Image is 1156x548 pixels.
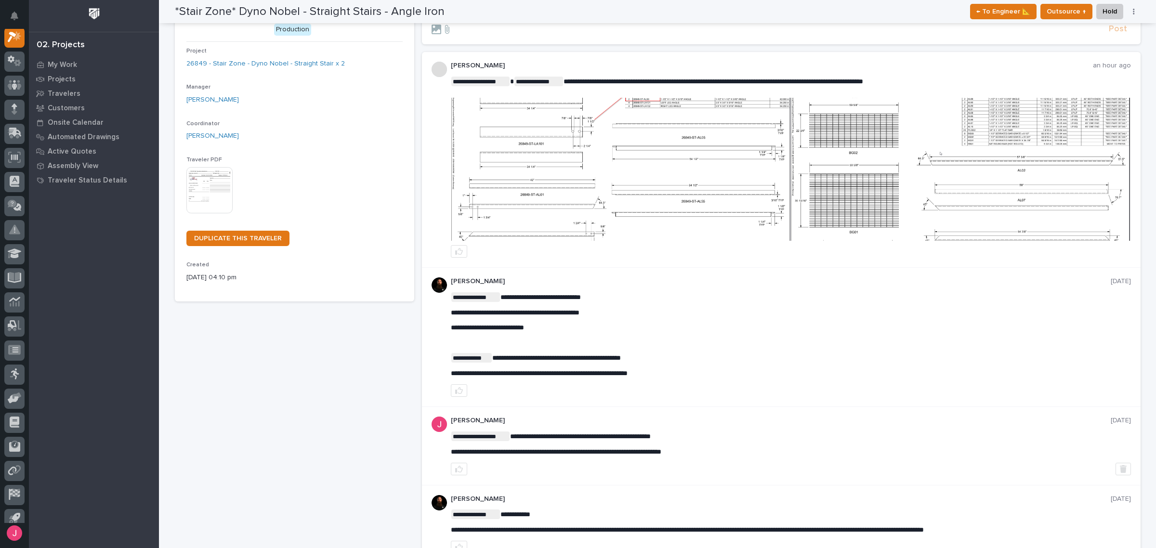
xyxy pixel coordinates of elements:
button: like this post [451,245,467,258]
a: [PERSON_NAME] [186,95,239,105]
span: Post [1109,24,1127,35]
a: Traveler Status Details [29,173,159,187]
span: Outsource ↑ [1047,6,1086,17]
p: Travelers [48,90,80,98]
a: My Work [29,57,159,72]
p: [DATE] 04:10 pm [186,273,403,283]
button: Delete post [1116,463,1131,475]
span: Created [186,262,209,268]
p: [PERSON_NAME] [451,495,1111,503]
p: Automated Drawings [48,133,119,142]
button: like this post [451,384,467,397]
img: ACg8ocI-SXp0KwvcdjE4ZoRMyLsZRSgZqnEZt9q_hAaElEsh-D-asw=s96-c [432,417,447,432]
p: Projects [48,75,76,84]
p: My Work [48,61,77,69]
p: [DATE] [1111,417,1131,425]
p: Onsite Calendar [48,118,104,127]
a: Projects [29,72,159,86]
p: [PERSON_NAME] [451,417,1111,425]
p: an hour ago [1093,62,1131,70]
a: Active Quotes [29,144,159,158]
span: Hold [1103,6,1117,17]
a: Onsite Calendar [29,115,159,130]
span: DUPLICATE THIS TRAVELER [194,235,282,242]
p: Traveler Status Details [48,176,127,185]
h2: *Stair Zone* Dyno Nobel - Straight Stairs - Angle Iron [175,5,445,19]
button: users-avatar [4,523,25,543]
a: [PERSON_NAME] [186,131,239,141]
p: [PERSON_NAME] [451,62,1093,70]
button: Notifications [4,6,25,26]
p: [PERSON_NAME] [451,277,1111,286]
span: Traveler PDF [186,157,222,163]
p: Customers [48,104,85,113]
a: Automated Drawings [29,130,159,144]
p: Assembly View [48,162,98,170]
span: ← To Engineer 📐 [976,6,1030,17]
span: Project [186,48,207,54]
button: Hold [1096,4,1123,19]
p: Active Quotes [48,147,96,156]
button: like this post [451,463,467,475]
p: [DATE] [1111,495,1131,503]
p: [DATE] [1111,277,1131,286]
img: Workspace Logo [85,5,103,23]
a: Customers [29,101,159,115]
div: Notifications [12,12,25,27]
button: ← To Engineer 📐 [970,4,1037,19]
a: 26849 - Stair Zone - Dyno Nobel - Straight Stair x 2 [186,59,345,69]
img: zmKUmRVDQjmBLfnAs97p [432,495,447,510]
div: Production [274,24,311,36]
span: Coordinator [186,121,220,127]
button: Outsource ↑ [1040,4,1092,19]
div: 02. Projects [37,40,85,51]
img: zmKUmRVDQjmBLfnAs97p [432,277,447,293]
span: Manager [186,84,210,90]
a: Travelers [29,86,159,101]
button: Post [1105,24,1131,35]
a: DUPLICATE THIS TRAVELER [186,231,289,246]
a: Assembly View [29,158,159,173]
